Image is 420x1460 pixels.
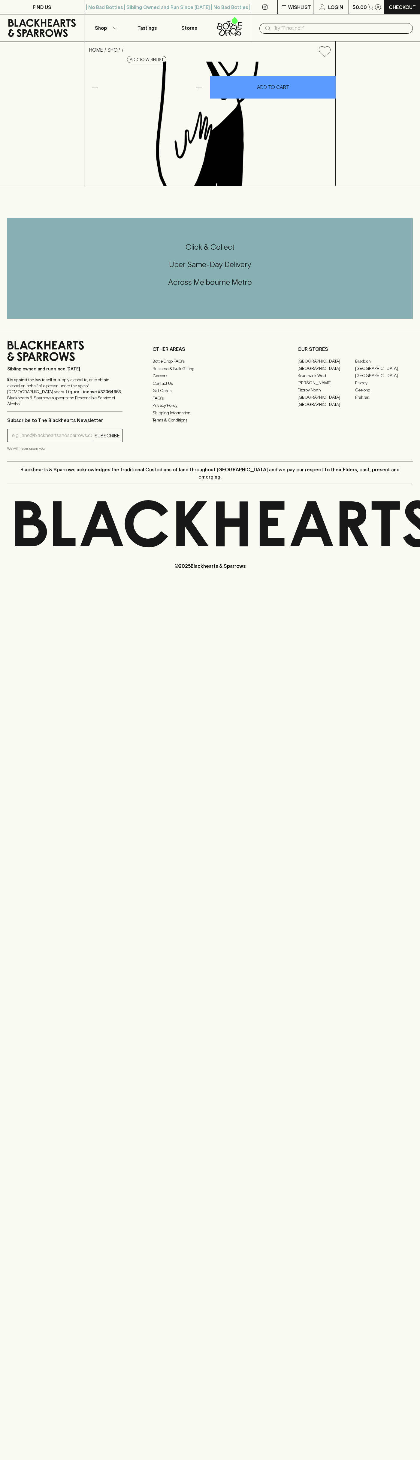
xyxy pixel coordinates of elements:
[7,218,413,319] div: Call to action block
[12,431,92,440] input: e.g. jane@blackheartsandsparrows.com.au
[352,4,367,11] p: $0.00
[355,379,413,386] a: Fitzroy
[298,386,355,394] a: Fitzroy North
[95,24,107,32] p: Shop
[7,417,122,424] p: Subscribe to The Blackhearts Newsletter
[355,365,413,372] a: [GEOGRAPHIC_DATA]
[153,358,268,365] a: Bottle Drop FAQ's
[33,4,51,11] p: FIND US
[377,5,379,9] p: 0
[153,394,268,402] a: FAQ's
[298,379,355,386] a: [PERSON_NAME]
[298,365,355,372] a: [GEOGRAPHIC_DATA]
[84,14,126,41] button: Shop
[153,380,268,387] a: Contact Us
[84,62,335,186] img: The Season of Seltzer Pack
[153,387,268,394] a: Gift Cards
[153,373,268,380] a: Careers
[137,24,157,32] p: Tastings
[92,429,122,442] button: SUBSCRIBE
[355,386,413,394] a: Geelong
[181,24,197,32] p: Stores
[298,372,355,379] a: Brunswick West
[153,417,268,424] a: Terms & Conditions
[274,23,408,33] input: Try "Pinot noir"
[153,365,268,372] a: Business & Bulk Gifting
[153,402,268,409] a: Privacy Policy
[355,372,413,379] a: [GEOGRAPHIC_DATA]
[153,345,268,353] p: OTHER AREAS
[355,357,413,365] a: Braddon
[328,4,343,11] p: Login
[7,446,122,452] p: We will never spam you
[298,401,355,408] a: [GEOGRAPHIC_DATA]
[389,4,416,11] p: Checkout
[355,394,413,401] a: Prahran
[210,76,336,99] button: ADD TO CART
[316,44,333,59] button: Add to wishlist
[95,432,120,439] p: SUBSCRIBE
[257,84,289,91] p: ADD TO CART
[12,466,408,480] p: Blackhearts & Sparrows acknowledges the traditional Custodians of land throughout [GEOGRAPHIC_DAT...
[89,47,103,53] a: HOME
[7,260,413,269] h5: Uber Same-Day Delivery
[298,345,413,353] p: OUR STORES
[127,56,166,63] button: Add to wishlist
[7,277,413,287] h5: Across Melbourne Metro
[126,14,168,41] a: Tastings
[7,242,413,252] h5: Click & Collect
[66,389,121,394] strong: Liquor License #32064953
[7,366,122,372] p: Sibling owned and run since [DATE]
[107,47,120,53] a: SHOP
[298,394,355,401] a: [GEOGRAPHIC_DATA]
[298,357,355,365] a: [GEOGRAPHIC_DATA]
[153,409,268,416] a: Shipping Information
[7,377,122,407] p: It is against the law to sell or supply alcohol to, or to obtain alcohol on behalf of a person un...
[288,4,311,11] p: Wishlist
[168,14,210,41] a: Stores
